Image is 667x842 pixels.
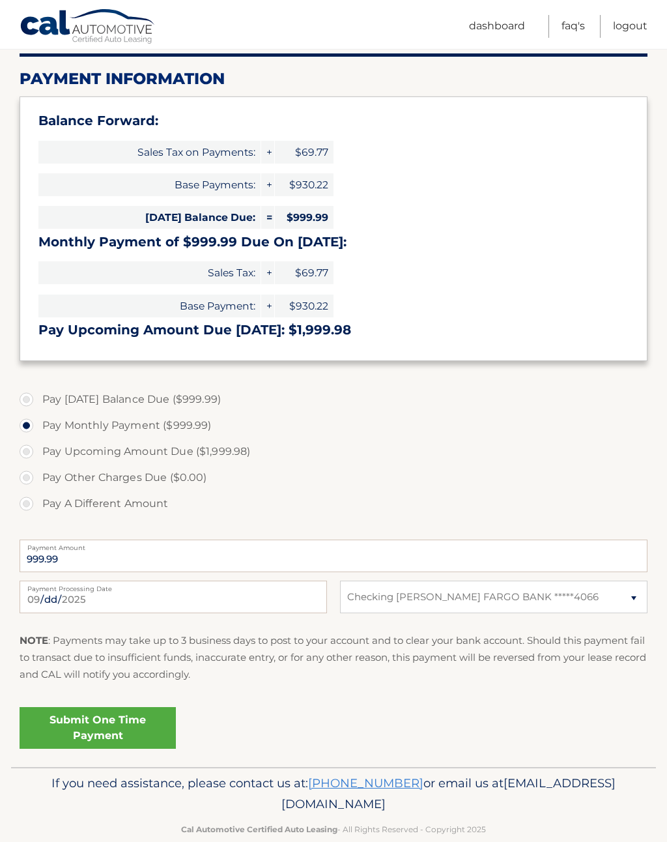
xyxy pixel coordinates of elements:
[261,206,274,229] span: =
[38,261,261,284] span: Sales Tax:
[20,439,647,465] label: Pay Upcoming Amount Due ($1,999.98)
[20,8,156,46] a: Cal Automotive
[275,206,333,229] span: $999.99
[181,824,337,834] strong: Cal Automotive Certified Auto Leasing
[38,173,261,196] span: Base Payments:
[275,173,333,196] span: $930.22
[20,386,647,413] label: Pay [DATE] Balance Due ($999.99)
[261,261,274,284] span: +
[20,581,327,591] label: Payment Processing Date
[261,173,274,196] span: +
[20,581,327,613] input: Payment Date
[275,295,333,317] span: $930.22
[561,15,585,38] a: FAQ's
[308,776,423,791] a: [PHONE_NUMBER]
[613,15,647,38] a: Logout
[20,540,647,572] input: Payment Amount
[261,141,274,164] span: +
[20,413,647,439] label: Pay Monthly Payment ($999.99)
[20,491,647,517] label: Pay A Different Amount
[20,69,647,89] h2: Payment Information
[20,634,48,646] strong: NOTE
[275,141,333,164] span: $69.77
[281,776,616,811] span: [EMAIL_ADDRESS][DOMAIN_NAME]
[20,540,647,550] label: Payment Amount
[31,773,636,815] p: If you need assistance, please contact us at: or email us at
[38,295,261,317] span: Base Payment:
[20,707,176,749] a: Submit One Time Payment
[20,632,647,684] p: : Payments may take up to 3 business days to post to your account and to clear your bank account....
[38,322,629,338] h3: Pay Upcoming Amount Due [DATE]: $1,999.98
[275,261,333,284] span: $69.77
[31,822,636,836] p: - All Rights Reserved - Copyright 2025
[38,234,629,250] h3: Monthly Payment of $999.99 Due On [DATE]:
[20,465,647,491] label: Pay Other Charges Due ($0.00)
[38,113,629,129] h3: Balance Forward:
[38,141,261,164] span: Sales Tax on Payments:
[469,15,525,38] a: Dashboard
[261,295,274,317] span: +
[38,206,261,229] span: [DATE] Balance Due:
